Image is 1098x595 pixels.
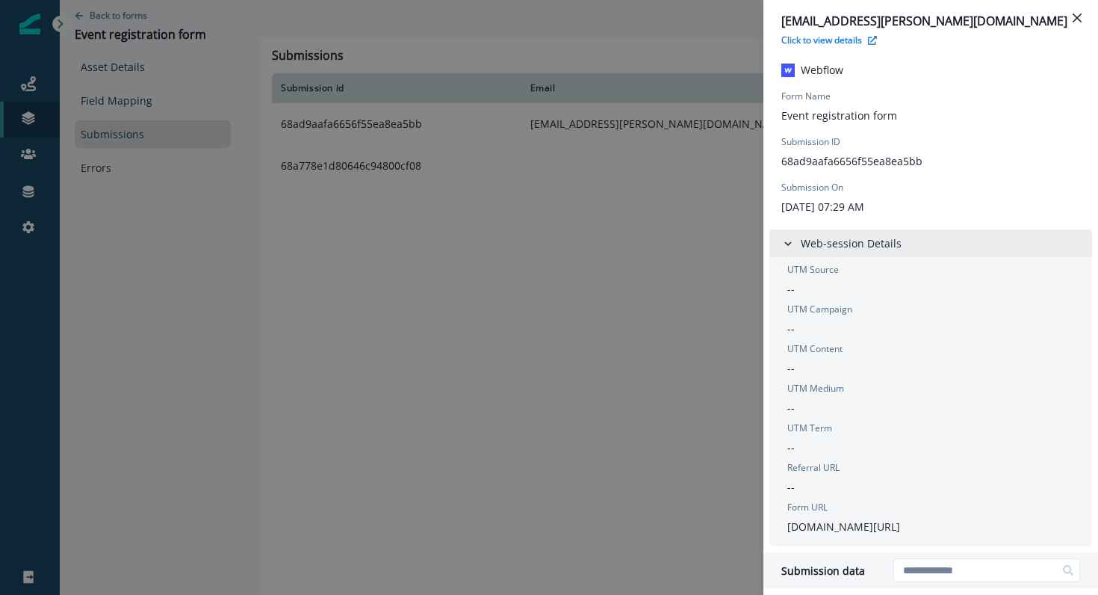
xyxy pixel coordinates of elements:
p: UTM Medium [787,382,844,395]
p: UTM Campaign [787,303,852,316]
p: UTM Content [787,342,843,356]
p: Submission ID [781,135,840,149]
p: [EMAIL_ADDRESS][PERSON_NAME][DOMAIN_NAME] [781,12,1080,30]
p: Referral URL [787,461,840,475]
p: -- [787,281,795,297]
p: -- [787,400,795,416]
p: Submission data [781,563,865,579]
p: Webflow [801,62,843,78]
p: -- [787,440,795,455]
p: -- [787,479,795,495]
p: Submission On [781,181,843,194]
button: Web-session Details [769,229,1092,257]
p: UTM Term [787,422,832,435]
button: Click to view details [781,34,877,46]
p: UTM Source [787,263,839,277]
p: Form URL [787,501,828,514]
p: [DOMAIN_NAME][URL] [787,519,900,534]
div: Web-session Details [769,257,1092,546]
p: Web-session Details [801,235,902,251]
p: 68ad9aafa6656f55ea8ea5bb [781,153,922,169]
p: -- [787,321,795,336]
p: Event registration form [781,108,897,123]
p: [DATE] 07:29 AM [781,199,864,215]
p: -- [787,360,795,376]
p: Form Name [781,90,831,103]
p: Click to view details [781,34,862,46]
img: Webflow [781,64,795,77]
button: Close [1065,6,1089,30]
